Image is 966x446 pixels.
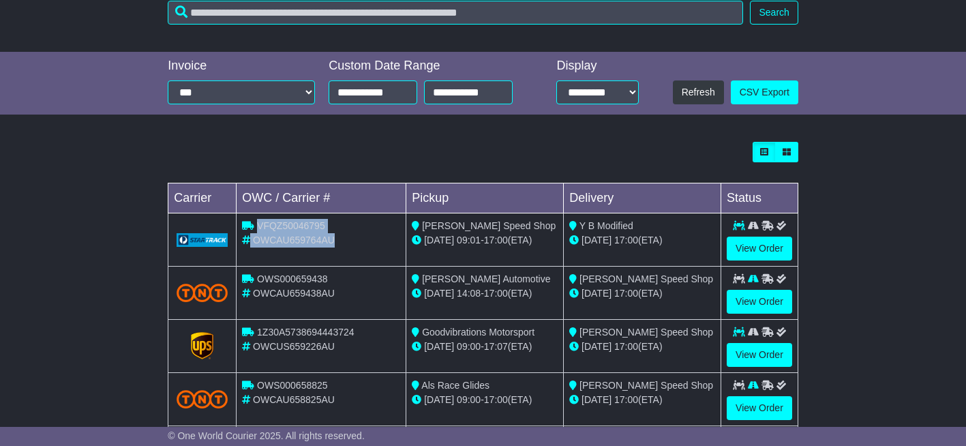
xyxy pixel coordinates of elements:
td: Delivery [564,183,721,213]
span: 14:08 [457,288,481,299]
div: - (ETA) [412,233,558,248]
span: [DATE] [582,394,612,405]
a: View Order [727,396,792,420]
span: 17:00 [484,394,508,405]
a: View Order [727,343,792,367]
span: OWS000658825 [257,380,328,391]
td: Status [721,183,798,213]
button: Refresh [673,80,724,104]
span: 09:01 [457,235,481,246]
span: 17:07 [484,341,508,352]
span: Als Race Glides [421,380,489,391]
td: OWC / Carrier # [237,183,406,213]
div: - (ETA) [412,286,558,301]
span: [PERSON_NAME] Automotive [422,273,550,284]
img: TNT_Domestic.png [177,390,228,408]
span: OWCAU659764AU [253,235,335,246]
span: 17:00 [484,235,508,246]
span: 1Z30A5738694443724 [257,327,354,338]
span: 17:00 [614,288,638,299]
span: OWCAU658825AU [253,394,335,405]
span: [DATE] [424,288,454,299]
span: [DATE] [582,341,612,352]
div: Custom Date Range [329,59,530,74]
span: [PERSON_NAME] Speed Shop [579,327,713,338]
span: 17:00 [614,235,638,246]
div: - (ETA) [412,393,558,407]
div: (ETA) [569,393,715,407]
span: OWCAU659438AU [253,288,335,299]
span: [PERSON_NAME] Speed Shop [422,220,556,231]
img: GetCarrierServiceLogo [177,233,228,247]
span: © One World Courier 2025. All rights reserved. [168,430,365,441]
td: Carrier [168,183,237,213]
span: 17:00 [484,288,508,299]
button: Search [750,1,798,25]
span: OWCUS659226AU [253,341,335,352]
span: [DATE] [424,341,454,352]
span: 09:00 [457,394,481,405]
div: (ETA) [569,340,715,354]
div: Display [556,59,639,74]
span: 17:00 [614,341,638,352]
td: Pickup [406,183,564,213]
a: CSV Export [731,80,798,104]
span: [PERSON_NAME] Speed Shop [579,273,713,284]
span: [DATE] [582,288,612,299]
div: (ETA) [569,286,715,301]
a: View Order [727,237,792,261]
div: - (ETA) [412,340,558,354]
span: Y B Modified [579,220,633,231]
div: (ETA) [569,233,715,248]
span: [DATE] [424,235,454,246]
div: Invoice [168,59,315,74]
span: Goodvibrations Motorsport [422,327,534,338]
span: VFQZ50046795 [257,220,325,231]
span: [DATE] [424,394,454,405]
span: OWS000659438 [257,273,328,284]
span: [PERSON_NAME] Speed Shop [579,380,713,391]
span: 17:00 [614,394,638,405]
img: GetCarrierServiceLogo [191,332,214,359]
span: [DATE] [582,235,612,246]
img: TNT_Domestic.png [177,284,228,302]
a: View Order [727,290,792,314]
span: 09:00 [457,341,481,352]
